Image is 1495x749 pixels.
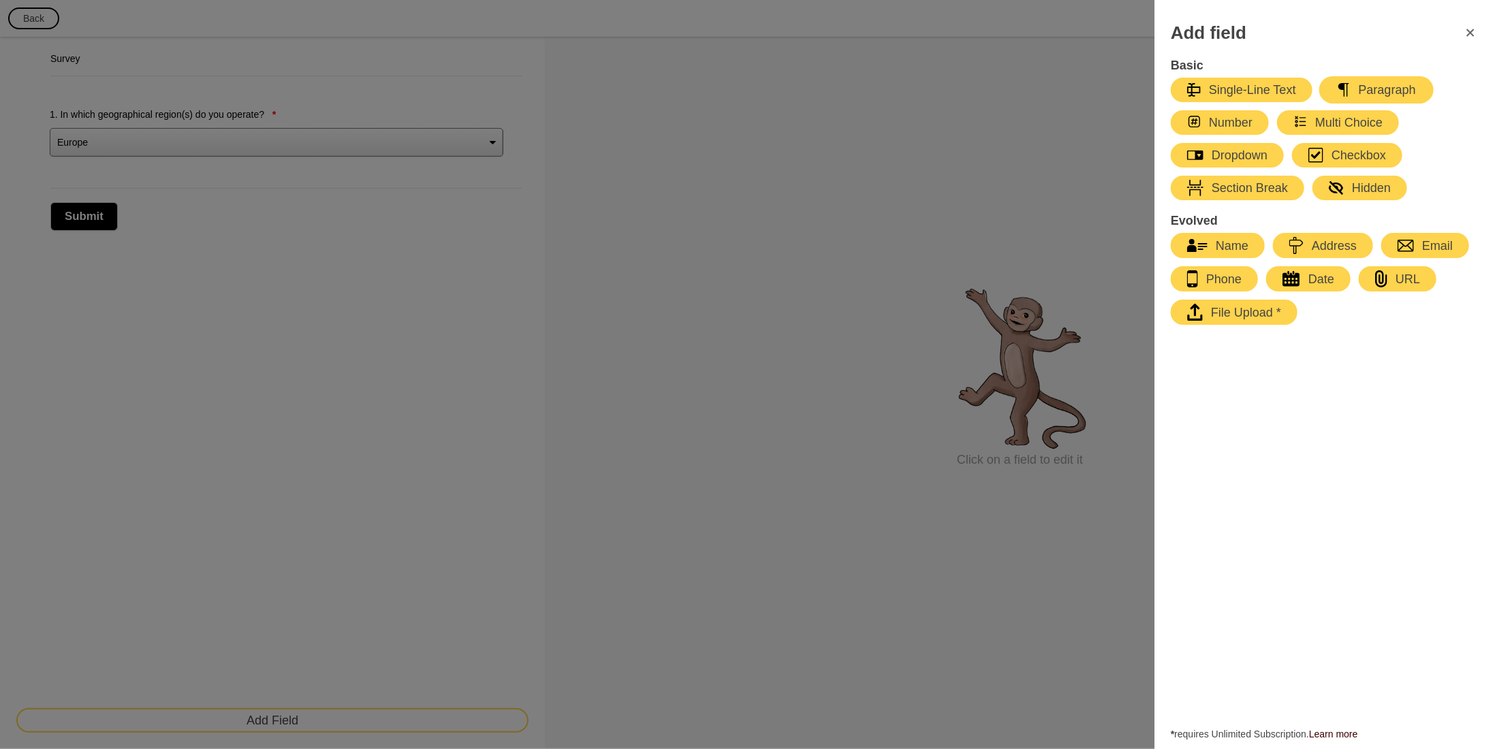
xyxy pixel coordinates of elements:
div: Multi Choice [1293,114,1383,131]
div: Section Break [1187,180,1288,196]
button: Address [1273,233,1373,258]
button: Multi Choice [1277,110,1399,135]
h4: Basic [1171,57,1465,74]
span: requires Unlimited Subscription. [1171,727,1479,741]
div: Name [1187,238,1248,254]
a: Learn more [1309,729,1358,739]
button: FormClose [1454,16,1487,49]
h3: Add field [1171,22,1246,44]
button: Hidden [1312,176,1407,200]
div: File Upload * [1187,304,1281,321]
svg: FormClose [1462,25,1479,41]
button: URL [1359,266,1436,291]
div: Address [1289,237,1357,254]
div: Checkbox [1308,147,1386,163]
div: Paragraph [1337,82,1416,98]
button: Checkbox [1292,143,1402,168]
div: Email [1398,238,1453,254]
div: Number [1187,114,1253,131]
div: Single-Line Text [1187,82,1296,98]
button: File Upload * [1171,300,1297,325]
button: Date [1266,266,1351,291]
div: Date [1282,271,1334,287]
button: Number [1171,110,1269,135]
button: Dropdown [1171,143,1284,168]
div: Dropdown [1187,147,1268,163]
h4: Evolved [1171,212,1465,229]
button: Email [1381,233,1469,258]
div: Phone [1187,270,1242,287]
button: Phone [1171,266,1258,291]
button: Single-Line Text [1171,78,1312,102]
button: Name [1171,233,1265,258]
button: Paragraph [1321,78,1432,102]
button: Section Break [1171,176,1304,200]
div: Hidden [1329,180,1391,196]
div: URL [1375,270,1420,287]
